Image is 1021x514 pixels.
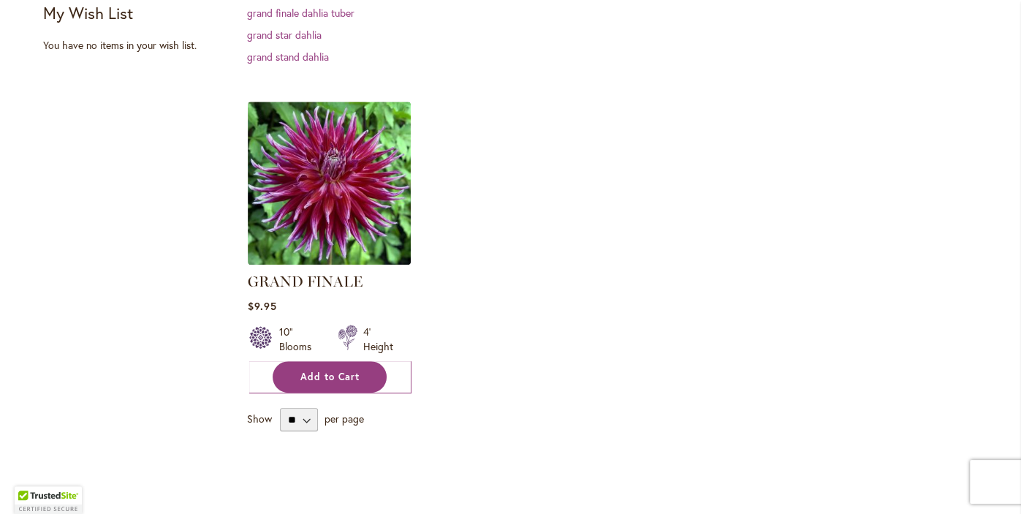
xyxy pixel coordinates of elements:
span: per page [324,412,364,426]
a: grand finale dahlia tuber [247,6,354,20]
img: Grand Finale [248,102,411,265]
a: Grand Finale [248,254,411,268]
a: grand stand dahlia [247,50,329,64]
span: Add to Cart [300,371,360,383]
a: GRAND FINALE [248,273,363,290]
button: Add to Cart [273,361,387,393]
span: $9.95 [248,299,277,313]
div: 10" Blooms [279,325,320,354]
a: grand star dahlia [247,28,322,42]
span: Show [247,412,272,426]
strong: My Wish List [43,2,133,23]
div: 4' Height [363,325,393,354]
iframe: Launch Accessibility Center [11,462,52,503]
div: You have no items in your wish list. [43,38,238,53]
